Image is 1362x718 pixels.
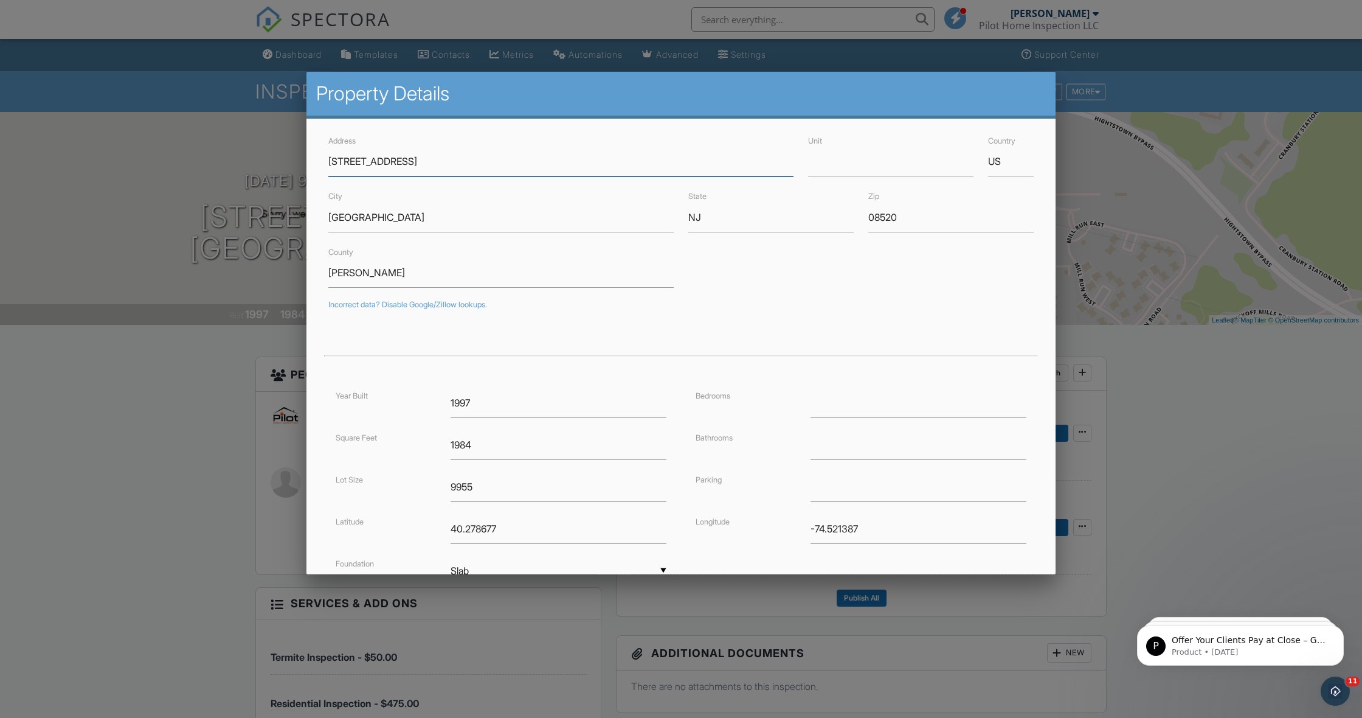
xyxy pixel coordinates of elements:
label: Unit [808,136,822,145]
label: Zip [868,192,879,201]
iframe: Intercom live chat [1321,677,1350,706]
span: Offer Your Clients Pay at Close – Get Early Access Pay at Close (PAC) lets your clients defer ins... [53,35,210,263]
label: Bathrooms [696,433,733,442]
h2: Property Details [316,82,1046,106]
label: Lot Size [336,475,363,484]
label: Parking [696,475,722,484]
div: Incorrect data? Disable Google/Zillow lookups. [328,300,1034,310]
span: 11 [1346,677,1360,686]
label: City [328,192,342,201]
iframe: Intercom notifications message [1119,600,1362,685]
label: Latitude [336,517,364,526]
label: Longitude [696,517,730,526]
label: State [688,192,707,201]
p: Message from Product, sent 6w ago [53,47,210,58]
label: Address [328,136,356,145]
label: Country [988,136,1015,145]
label: County [328,248,353,257]
label: Bedrooms [696,391,730,400]
label: Year Built [336,391,368,400]
label: Square Feet [336,433,377,442]
label: Foundation [336,559,374,568]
